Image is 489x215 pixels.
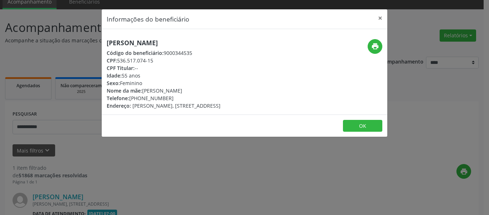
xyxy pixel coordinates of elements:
div: [PHONE_NUMBER] [107,94,221,102]
div: Feminino [107,79,221,87]
div: [PERSON_NAME] [107,87,221,94]
span: Nome da mãe: [107,87,142,94]
button: Close [373,9,387,27]
button: OK [343,120,382,132]
i: print [371,42,379,50]
span: Código do beneficiário: [107,50,164,56]
span: Idade: [107,72,122,79]
div: 55 anos [107,72,221,79]
h5: [PERSON_NAME] [107,39,221,47]
span: Endereço: [107,102,131,109]
button: print [368,39,382,54]
div: 9000344535 [107,49,221,57]
span: [PERSON_NAME], [STREET_ADDRESS] [132,102,221,109]
div: -- [107,64,221,72]
span: Telefone: [107,95,129,102]
span: CPF: [107,57,117,64]
span: Sexo: [107,80,120,87]
div: 536.517.074-15 [107,57,221,64]
h5: Informações do beneficiário [107,14,189,24]
span: CPF Titular: [107,65,135,71]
